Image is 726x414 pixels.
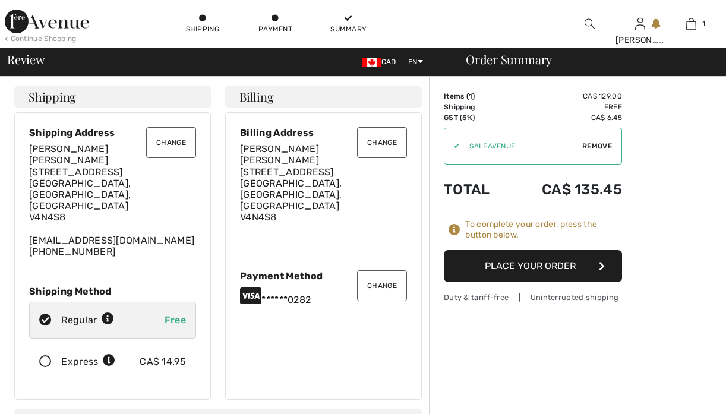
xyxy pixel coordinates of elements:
span: [PERSON_NAME] [PERSON_NAME] [240,143,319,166]
td: Shipping [444,102,509,112]
img: search the website [585,17,595,31]
button: Change [357,270,407,301]
div: Order Summary [452,53,719,65]
a: 1 [666,17,716,31]
div: Summary [330,24,366,34]
span: EN [408,58,423,66]
span: Shipping [29,91,76,103]
div: [PERSON_NAME] [615,34,665,46]
span: [STREET_ADDRESS] [GEOGRAPHIC_DATA], [GEOGRAPHIC_DATA], [GEOGRAPHIC_DATA] V4N4S8 [29,166,131,223]
span: [STREET_ADDRESS] [GEOGRAPHIC_DATA], [GEOGRAPHIC_DATA], [GEOGRAPHIC_DATA] V4N4S8 [240,166,342,223]
input: Promo code [460,128,582,164]
td: CA$ 6.45 [509,112,622,123]
div: Payment [258,24,293,34]
span: CAD [362,58,401,66]
div: Duty & tariff-free | Uninterrupted shipping [444,292,622,303]
div: < Continue Shopping [5,33,77,44]
span: Billing [239,91,273,103]
td: Total [444,169,509,210]
div: Billing Address [240,127,407,138]
td: CA$ 135.45 [509,169,622,210]
td: CA$ 129.00 [509,91,622,102]
img: My Bag [686,17,696,31]
div: [EMAIL_ADDRESS][DOMAIN_NAME] [PHONE_NUMBER] [29,143,196,257]
div: Regular [61,313,114,327]
div: ✔ [444,141,460,151]
div: Shipping Method [29,286,196,297]
div: Shipping [185,24,220,34]
td: Free [509,102,622,112]
span: Remove [582,141,612,151]
img: 1ère Avenue [5,10,89,33]
span: 1 [469,92,472,100]
div: CA$ 14.95 [140,355,186,369]
button: Place Your Order [444,250,622,282]
button: Change [357,127,407,158]
div: Express [61,355,115,369]
span: [PERSON_NAME] [PERSON_NAME] [29,143,108,166]
button: Change [146,127,196,158]
span: Review [7,53,45,65]
a: Sign In [635,18,645,29]
td: GST (5%) [444,112,509,123]
div: Payment Method [240,270,407,282]
td: Items ( ) [444,91,509,102]
span: 1 [702,18,705,29]
span: Free [165,314,186,325]
div: Shipping Address [29,127,196,138]
img: My Info [635,17,645,31]
div: To complete your order, press the button below. [465,219,622,241]
img: Canadian Dollar [362,58,381,67]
